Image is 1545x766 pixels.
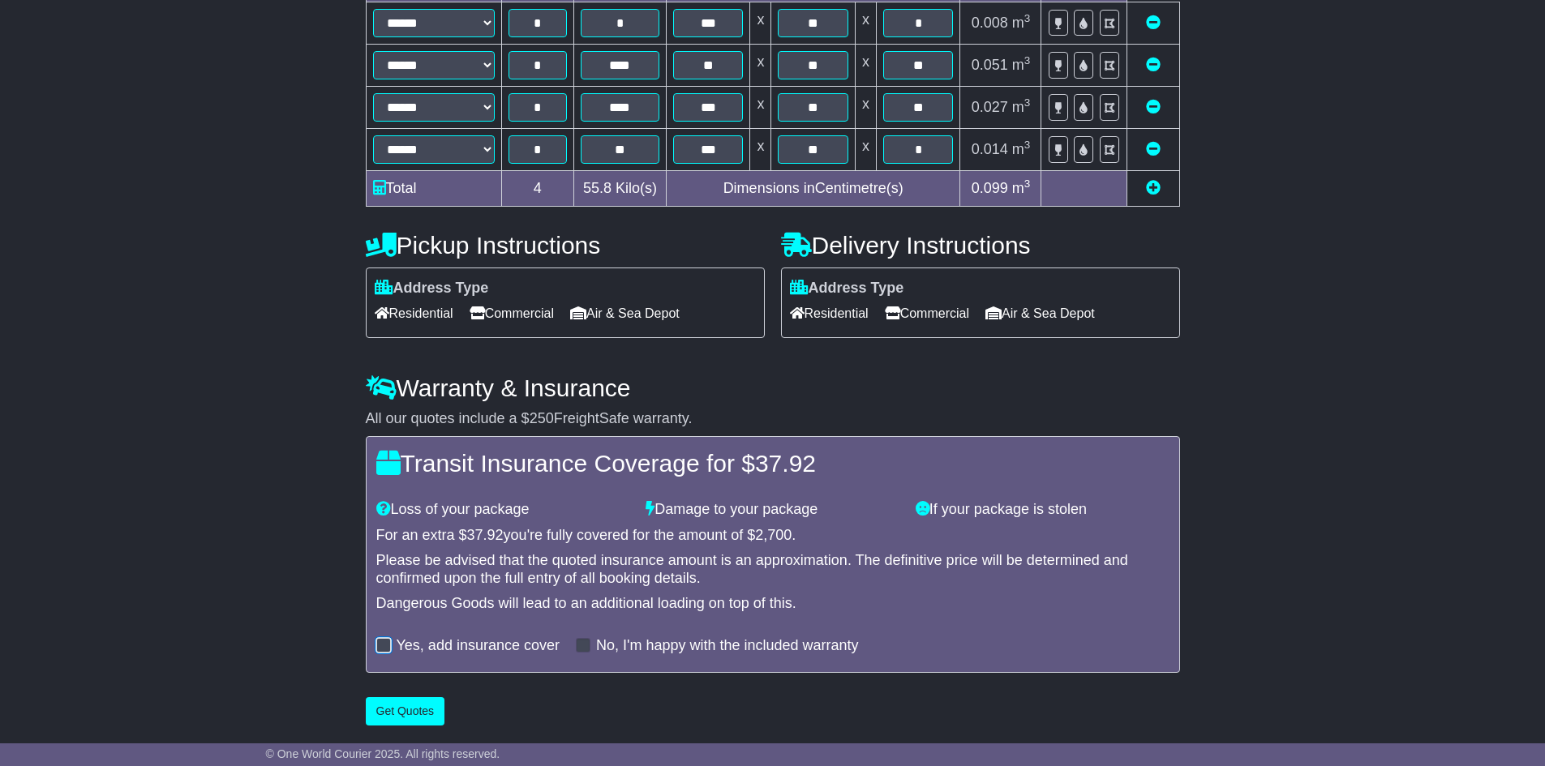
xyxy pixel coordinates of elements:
[1024,96,1031,109] sup: 3
[1024,178,1031,190] sup: 3
[1012,141,1031,157] span: m
[397,637,560,655] label: Yes, add insurance cover
[750,44,771,86] td: x
[583,180,612,196] span: 55.8
[366,170,501,206] td: Total
[1012,57,1031,73] span: m
[1146,15,1161,31] a: Remove this item
[1146,141,1161,157] a: Remove this item
[1024,54,1031,66] sup: 3
[596,637,859,655] label: No, I'm happy with the included warranty
[972,15,1008,31] span: 0.008
[375,280,489,297] label: Address Type
[1146,180,1161,196] a: Add new item
[750,2,771,44] td: x
[376,595,1169,613] div: Dangerous Goods will lead to an additional loading on top of this.
[1146,99,1161,115] a: Remove this item
[570,301,680,326] span: Air & Sea Depot
[781,232,1180,259] h4: Delivery Instructions
[972,99,1008,115] span: 0.027
[855,44,876,86] td: x
[637,501,908,519] div: Damage to your package
[972,57,1008,73] span: 0.051
[376,527,1169,545] div: For an extra $ you're fully covered for the amount of $ .
[366,374,1180,401] h4: Warranty & Insurance
[1146,57,1161,73] a: Remove this item
[501,170,573,206] td: 4
[1024,12,1031,24] sup: 3
[855,86,876,128] td: x
[885,301,969,326] span: Commercial
[573,170,666,206] td: Kilo(s)
[908,501,1178,519] div: If your package is stolen
[266,747,500,760] span: © One World Courier 2025. All rights reserved.
[1012,180,1031,196] span: m
[972,180,1008,196] span: 0.099
[1012,15,1031,31] span: m
[666,170,960,206] td: Dimensions in Centimetre(s)
[855,2,876,44] td: x
[750,86,771,128] td: x
[1012,99,1031,115] span: m
[790,301,869,326] span: Residential
[368,501,638,519] div: Loss of your package
[366,232,765,259] h4: Pickup Instructions
[376,552,1169,587] div: Please be advised that the quoted insurance amount is an approximation. The definitive price will...
[1024,139,1031,151] sup: 3
[972,141,1008,157] span: 0.014
[366,410,1180,428] div: All our quotes include a $ FreightSafe warranty.
[376,450,1169,477] h4: Transit Insurance Coverage for $
[855,128,876,170] td: x
[790,280,904,297] label: Address Type
[755,527,792,543] span: 2,700
[750,128,771,170] td: x
[366,697,445,725] button: Get Quotes
[467,527,504,543] span: 37.92
[375,301,453,326] span: Residential
[985,301,1095,326] span: Air & Sea Depot
[755,450,816,477] span: 37.92
[470,301,554,326] span: Commercial
[530,410,554,426] span: 250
